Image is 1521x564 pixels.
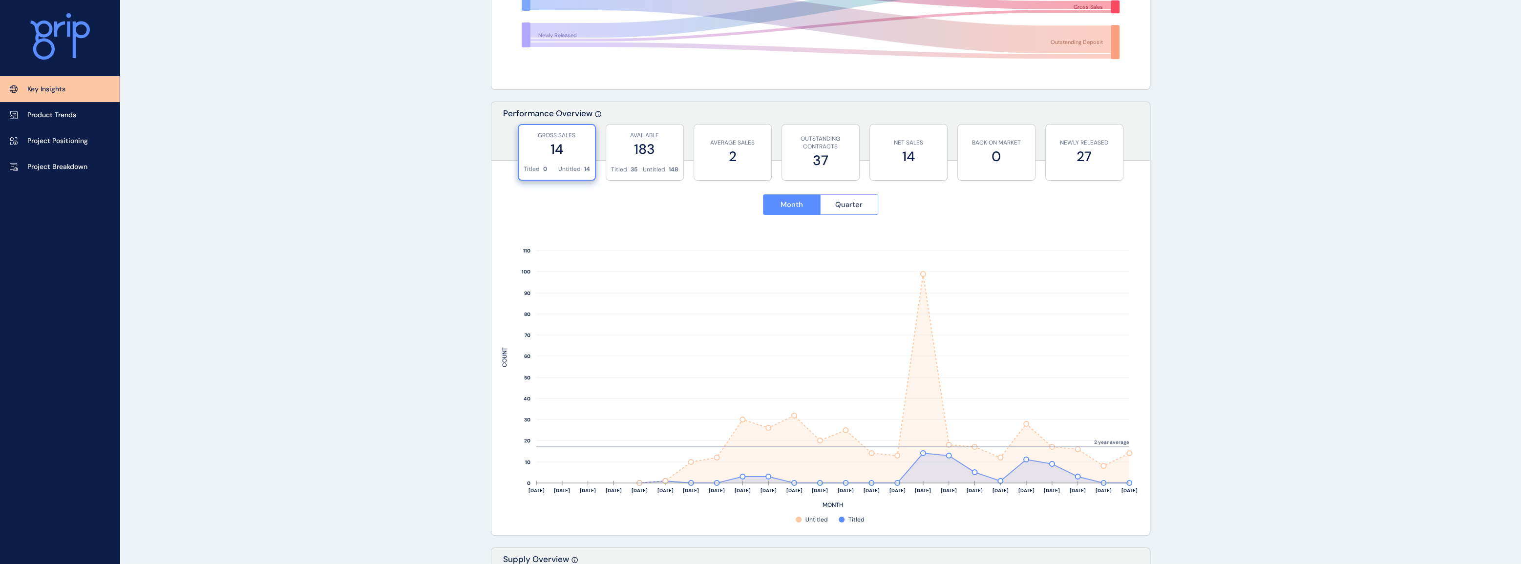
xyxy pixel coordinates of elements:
label: 183 [611,140,678,159]
label: 14 [524,140,590,159]
text: [DATE] [528,487,544,494]
p: BACK ON MARKET [963,139,1030,147]
p: Titled [611,166,627,174]
text: 50 [524,375,530,381]
text: 30 [524,417,530,423]
p: Project Positioning [27,136,88,146]
text: 20 [524,438,530,444]
button: Quarter [820,194,878,215]
text: 10 [525,459,530,465]
text: [DATE] [683,487,699,494]
text: [DATE] [554,487,570,494]
p: 35 [631,166,637,174]
text: [DATE] [631,487,647,494]
label: 37 [787,151,854,170]
text: COUNT [501,347,508,367]
text: 2 year average [1094,439,1129,445]
text: [DATE] [1070,487,1086,494]
text: 110 [523,248,530,254]
label: 27 [1051,147,1118,166]
text: 80 [524,311,530,317]
p: Titled [524,165,540,173]
text: [DATE] [812,487,828,494]
p: 0 [543,165,547,173]
text: [DATE] [863,487,879,494]
text: 40 [524,396,530,402]
text: [DATE] [605,487,621,494]
button: Month [763,194,821,215]
p: Key Insights [27,84,65,94]
text: 70 [525,332,530,338]
text: [DATE] [760,487,776,494]
p: OUTSTANDING CONTRACTS [787,135,854,151]
text: [DATE] [992,487,1008,494]
label: 2 [699,147,766,166]
p: Untitled [643,166,665,174]
p: GROSS SALES [524,131,590,140]
p: AVERAGE SALES [699,139,766,147]
p: NEWLY RELEASED [1051,139,1118,147]
text: [DATE] [889,487,905,494]
p: 148 [669,166,678,174]
text: 100 [522,269,530,275]
text: [DATE] [657,487,673,494]
p: Product Trends [27,110,76,120]
p: Untitled [558,165,581,173]
text: [DATE] [1018,487,1034,494]
p: NET SALES [875,139,942,147]
label: 0 [963,147,1030,166]
text: [DATE] [1044,487,1060,494]
text: 90 [524,290,530,296]
text: [DATE] [786,487,802,494]
text: [DATE] [709,487,725,494]
text: MONTH [823,501,843,509]
p: AVAILABLE [611,131,678,140]
label: 14 [875,147,942,166]
span: Quarter [835,200,863,209]
text: [DATE] [941,487,957,494]
text: 60 [524,353,530,359]
text: [DATE] [966,487,982,494]
text: [DATE] [1095,487,1111,494]
text: 0 [527,480,530,486]
p: Project Breakdown [27,162,87,172]
text: [DATE] [580,487,596,494]
p: 14 [584,165,590,173]
text: [DATE] [915,487,931,494]
p: Performance Overview [503,108,592,160]
text: [DATE] [734,487,750,494]
text: [DATE] [1121,487,1137,494]
text: [DATE] [837,487,853,494]
span: Month [781,200,803,209]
